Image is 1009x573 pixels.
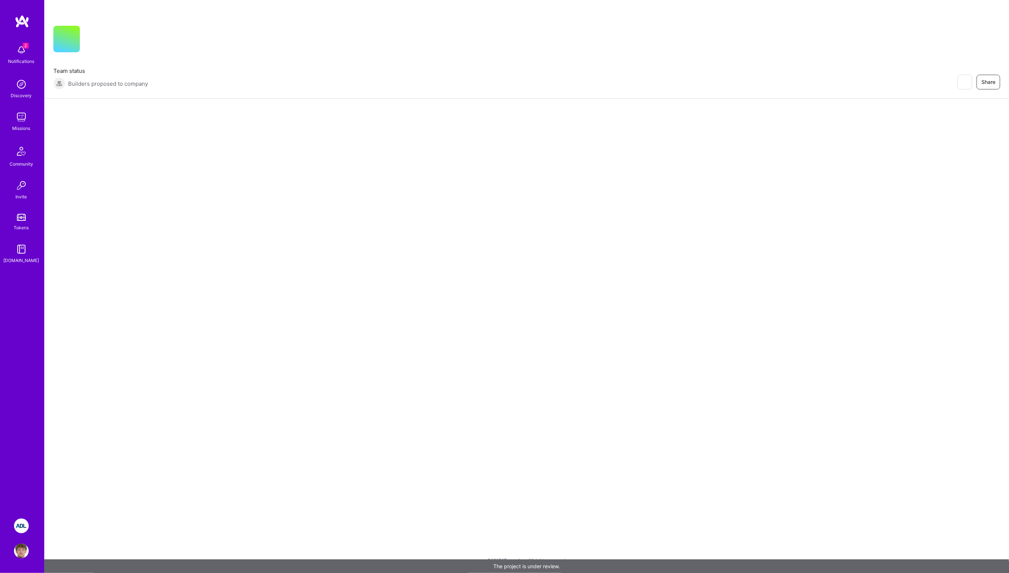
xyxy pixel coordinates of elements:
img: guide book [14,242,29,257]
div: Discovery [11,92,32,99]
a: ADL: Technology Modernization Sprint 1 [12,519,31,533]
img: logo [15,15,29,28]
span: 2 [23,43,29,49]
img: tokens [17,214,26,221]
img: bell [14,43,29,57]
img: Invite [14,178,29,193]
div: Tokens [14,224,29,231]
i: icon EyeClosed [962,79,967,85]
img: teamwork [14,110,29,124]
span: Share [981,78,995,86]
div: Community [10,160,33,168]
img: Builders proposed to company [53,78,65,89]
img: Community [13,142,30,160]
div: Notifications [8,57,35,65]
img: ADL: Technology Modernization Sprint 1 [14,519,29,533]
span: Team status [53,67,148,75]
i: icon CompanyGray [89,38,95,43]
img: discovery [14,77,29,92]
img: User Avatar [14,544,29,558]
div: [DOMAIN_NAME] [4,257,39,264]
div: Invite [16,193,27,201]
div: Missions [13,124,31,132]
span: Builders proposed to company [68,80,148,88]
button: Share [977,75,1000,89]
a: User Avatar [12,544,31,558]
div: The project is under review. [44,559,1009,573]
